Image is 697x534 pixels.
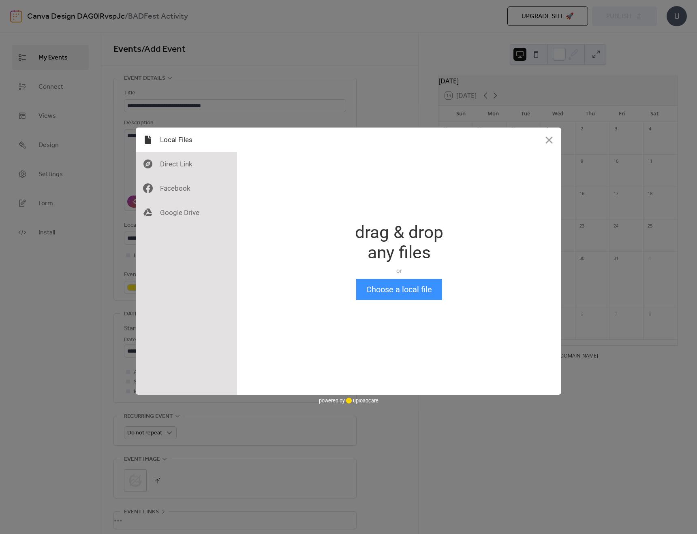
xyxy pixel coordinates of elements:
[136,152,237,176] div: Direct Link
[355,267,443,275] div: or
[345,398,378,404] a: uploadcare
[355,222,443,263] div: drag & drop any files
[537,128,561,152] button: Close
[136,176,237,200] div: Facebook
[136,200,237,225] div: Google Drive
[356,279,442,300] button: Choose a local file
[136,128,237,152] div: Local Files
[319,395,378,407] div: powered by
